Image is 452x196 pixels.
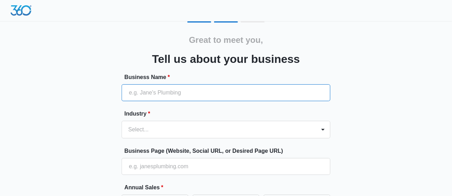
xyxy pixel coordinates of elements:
[122,84,330,101] input: e.g. Jane's Plumbing
[189,34,263,46] h2: Great to meet you,
[124,73,333,81] label: Business Name
[124,147,333,155] label: Business Page (Website, Social URL, or Desired Page URL)
[124,183,333,192] label: Annual Sales
[124,110,333,118] label: Industry
[152,51,300,67] h3: Tell us about your business
[122,158,330,175] input: e.g. janesplumbing.com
